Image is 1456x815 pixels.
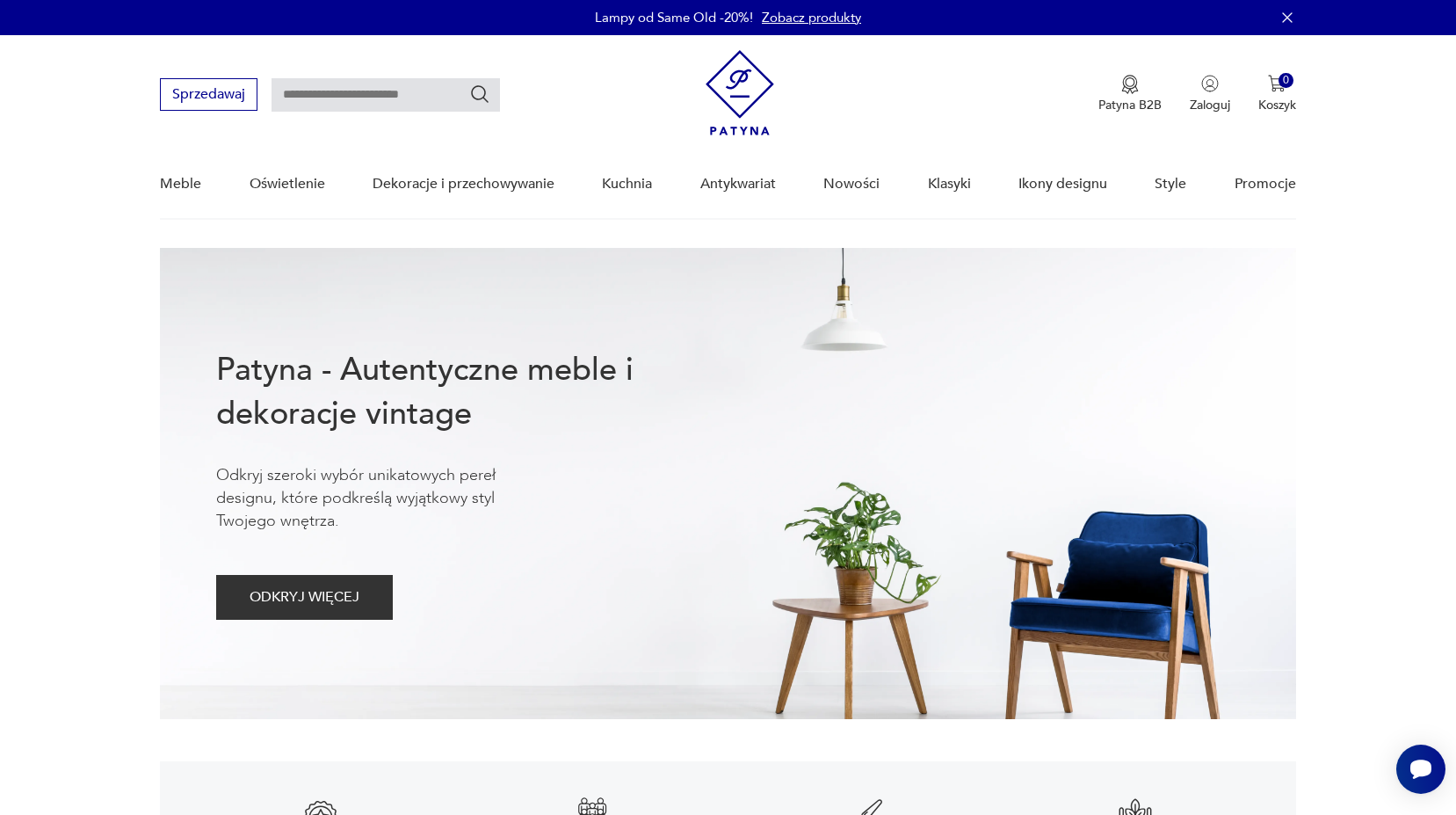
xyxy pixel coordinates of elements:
[469,84,490,105] button: Szukaj
[216,575,393,620] button: ODKRYJ WIĘCEJ
[1258,97,1296,113] p: Koszyk
[250,150,325,218] a: Oświetlenie
[1201,75,1219,92] img: Ikonka użytkownika
[1155,150,1186,218] a: Style
[595,9,753,26] p: Lampy od Same Old -20%!
[1098,75,1162,113] button: Patyna B2B
[1279,73,1293,88] div: 0
[602,150,652,218] a: Kuchnia
[700,150,776,218] a: Antykwariat
[1098,97,1162,113] p: Patyna B2B
[928,150,971,218] a: Klasyki
[216,464,550,533] p: Odkryj szeroki wybór unikatowych pereł designu, które podkreślą wyjątkowy styl Twojego wnętrza.
[160,90,257,102] a: Sprzedawaj
[823,150,880,218] a: Nowości
[1235,150,1296,218] a: Promocje
[706,50,774,135] img: Patyna - sklep z meblami i dekoracjami vintage
[1098,75,1162,113] a: Ikona medaluPatyna B2B
[216,348,691,436] h1: Patyna - Autentyczne meble i dekoracje vintage
[762,9,861,26] a: Zobacz produkty
[1018,150,1107,218] a: Ikony designu
[160,78,257,111] button: Sprzedawaj
[1190,75,1230,113] button: Zaloguj
[216,593,393,605] a: ODKRYJ WIĘCEJ
[1190,97,1230,113] p: Zaloguj
[1121,75,1139,94] img: Ikona medalu
[160,150,201,218] a: Meble
[1258,75,1296,113] button: 0Koszyk
[1396,745,1445,794] iframe: Smartsupp widget button
[1268,75,1286,92] img: Ikona koszyka
[373,150,554,218] a: Dekoracje i przechowywanie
